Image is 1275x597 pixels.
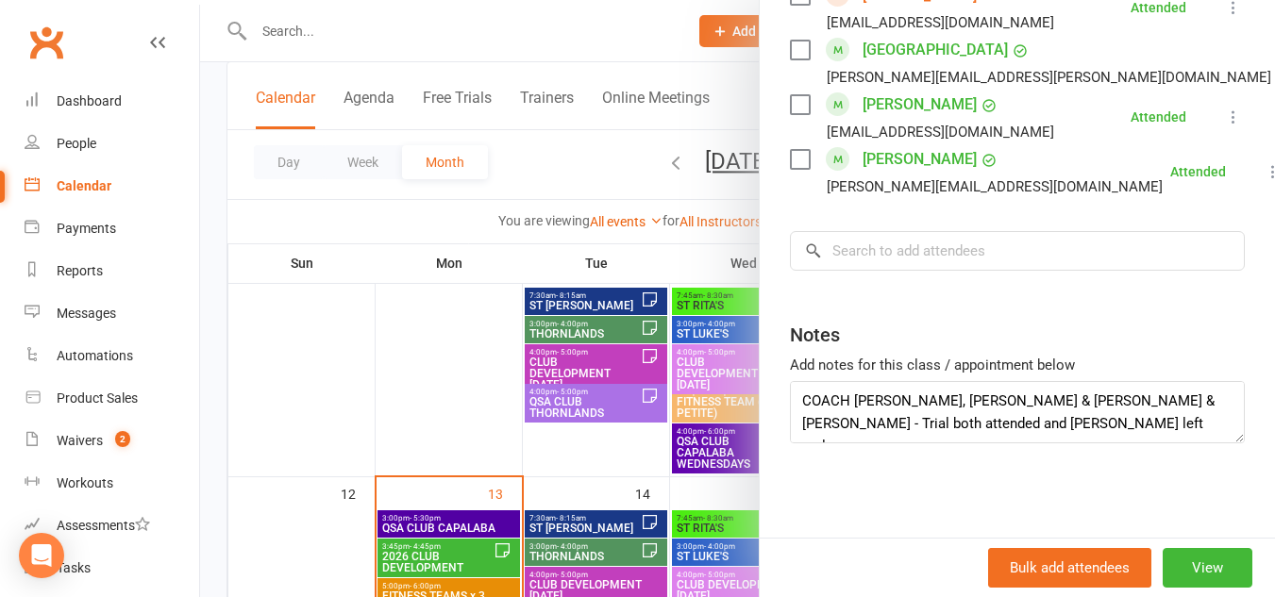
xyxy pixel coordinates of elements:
a: Assessments [25,505,199,547]
div: Assessments [57,518,150,533]
div: Workouts [57,475,113,490]
div: Reports [57,263,103,278]
div: Automations [57,348,133,363]
span: 2 [115,431,130,447]
div: Product Sales [57,390,138,406]
a: [PERSON_NAME] [863,90,977,120]
a: Workouts [25,462,199,505]
div: Calendar [57,178,111,193]
button: View [1163,548,1252,588]
div: Attended [1170,165,1226,178]
div: [PERSON_NAME][EMAIL_ADDRESS][DOMAIN_NAME] [827,174,1163,199]
a: People [25,123,199,165]
a: [PERSON_NAME] [863,144,977,174]
div: People [57,136,96,151]
a: Tasks [25,547,199,589]
div: Payments [57,221,116,236]
div: Waivers [57,433,103,448]
div: Notes [790,322,840,348]
a: Calendar [25,165,199,207]
div: [EMAIL_ADDRESS][DOMAIN_NAME] [827,120,1054,144]
a: Clubworx [23,19,70,66]
div: Dashboard [57,93,122,108]
div: Tasks [57,560,91,575]
a: Reports [25,250,199,292]
div: Messages [57,306,116,321]
div: Open Intercom Messenger [19,533,64,578]
button: Bulk add attendees [988,548,1151,588]
a: Payments [25,207,199,250]
a: Messages [25,292,199,335]
a: Automations [25,335,199,377]
a: Dashboard [25,80,199,123]
a: [GEOGRAPHIC_DATA] [863,35,1008,65]
a: Product Sales [25,377,199,420]
div: Attended [1131,1,1186,14]
input: Search to add attendees [790,231,1245,271]
div: Attended [1131,110,1186,124]
div: [EMAIL_ADDRESS][DOMAIN_NAME] [827,10,1054,35]
div: Add notes for this class / appointment below [790,354,1245,376]
a: Waivers 2 [25,420,199,462]
div: [PERSON_NAME][EMAIL_ADDRESS][PERSON_NAME][DOMAIN_NAME] [827,65,1271,90]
